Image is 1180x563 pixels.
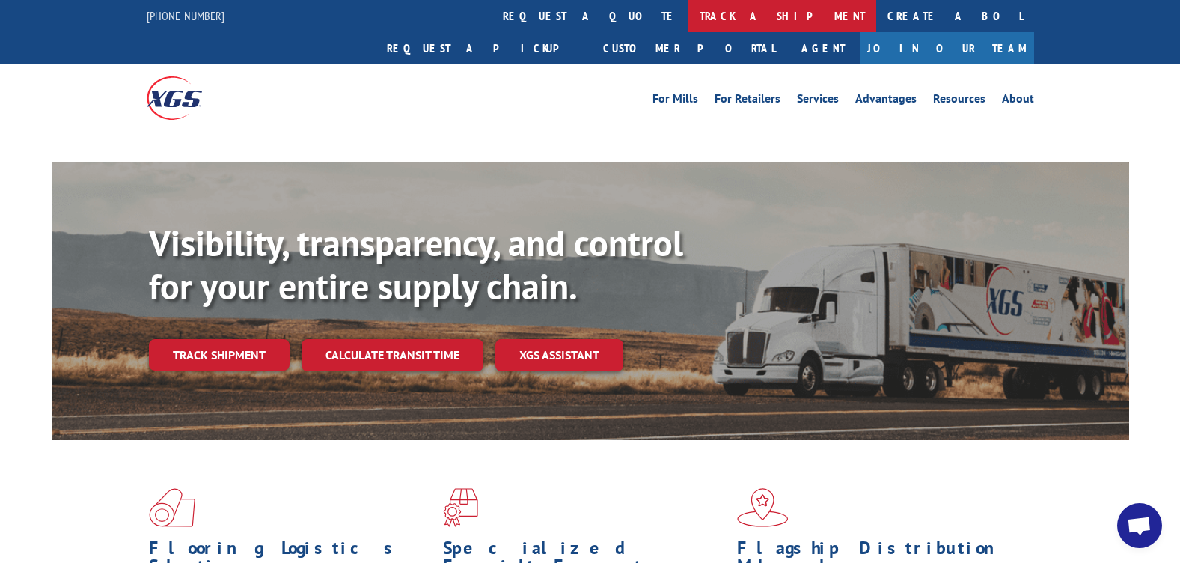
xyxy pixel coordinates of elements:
[443,488,478,527] img: xgs-icon-focused-on-flooring-red
[933,93,985,109] a: Resources
[855,93,917,109] a: Advantages
[797,93,839,109] a: Services
[652,93,698,109] a: For Mills
[302,339,483,371] a: Calculate transit time
[149,488,195,527] img: xgs-icon-total-supply-chain-intelligence-red
[1002,93,1034,109] a: About
[592,32,786,64] a: Customer Portal
[786,32,860,64] a: Agent
[860,32,1034,64] a: Join Our Team
[376,32,592,64] a: Request a pickup
[147,8,224,23] a: [PHONE_NUMBER]
[149,219,683,309] b: Visibility, transparency, and control for your entire supply chain.
[1117,503,1162,548] div: Open chat
[737,488,789,527] img: xgs-icon-flagship-distribution-model-red
[715,93,780,109] a: For Retailers
[495,339,623,371] a: XGS ASSISTANT
[149,339,290,371] a: Track shipment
